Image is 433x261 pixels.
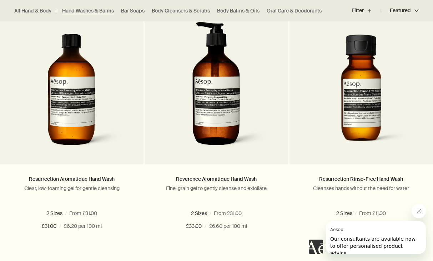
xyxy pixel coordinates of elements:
[4,15,90,35] span: Our consultants are available now to offer personalised product advice.
[205,222,206,231] span: /
[42,222,56,231] span: £31.00
[300,35,422,154] img: Resurrection Rinse-Free Hand Wash in amber plastic bottle
[152,7,210,14] a: Body Cleansers & Scrubs
[59,222,61,231] span: /
[176,176,257,182] a: Reverence Aromatique Hand Wash
[352,2,381,19] button: Filter
[289,22,433,164] a: Resurrection Rinse-Free Hand Wash in amber plastic bottle
[155,185,277,191] p: Fine-grain gel to gently cleanse and exfoliate
[412,204,426,218] iframe: Close message from Aesop
[14,7,51,14] a: All Hand & Body
[381,2,419,19] button: Featured
[300,185,422,191] p: Cleanses hands without the need for water
[217,7,260,14] a: Body Balms & Oils
[11,185,133,191] p: Clear, low-foaming gel for gentle cleansing
[309,240,323,254] iframe: no content
[163,22,270,154] img: Reverence Aromatique Hand Wash with pump
[64,222,102,231] span: £6.20 per 100 ml
[309,204,426,254] div: Aesop says "Our consultants are available now to offer personalised product advice.". Open messag...
[326,221,426,254] iframe: Message from Aesop
[319,176,403,182] a: Resurrection Rinse-Free Hand Wash
[62,7,114,14] a: Hand Washes & Balms
[186,222,202,231] span: £33.00
[220,210,252,216] span: 500 mL refill
[76,210,108,216] span: 500 mL refill
[19,22,125,154] img: Aesop Resurrection Aromatique Hand Wash in amber bottle with screw top
[209,222,247,231] span: £6.60 per 100 ml
[267,7,322,14] a: Oral Care & Deodorants
[185,210,207,216] span: 500 mL
[40,210,62,216] span: 500 mL
[29,176,115,182] a: Resurrection Aromatique Hand Wash
[145,22,288,164] a: Reverence Aromatique Hand Wash with pump
[121,7,145,14] a: Bar Soaps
